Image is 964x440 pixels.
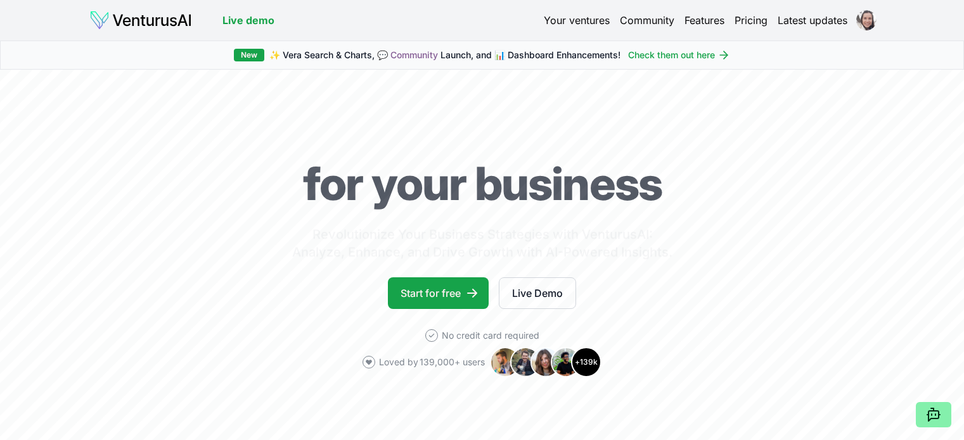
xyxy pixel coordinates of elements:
[530,347,561,377] img: Avatar 3
[222,13,274,28] a: Live demo
[735,13,768,28] a: Pricing
[684,13,724,28] a: Features
[490,347,520,377] img: Avatar 1
[778,13,847,28] a: Latest updates
[628,49,730,61] a: Check them out here
[544,13,610,28] a: Your ventures
[620,13,674,28] a: Community
[234,49,264,61] div: New
[89,10,192,30] img: logo
[499,277,576,309] a: Live Demo
[551,347,581,377] img: Avatar 4
[856,10,877,30] img: ACg8ocLZSxrAUX3pL8RKpCEmoDA62qrlM7OLNs41VxUB3kd8qHw2eXhIZg=s96-c
[390,49,438,60] a: Community
[388,277,489,309] a: Start for free
[269,49,620,61] span: ✨ Vera Search & Charts, 💬 Launch, and 📊 Dashboard Enhancements!
[510,347,541,377] img: Avatar 2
